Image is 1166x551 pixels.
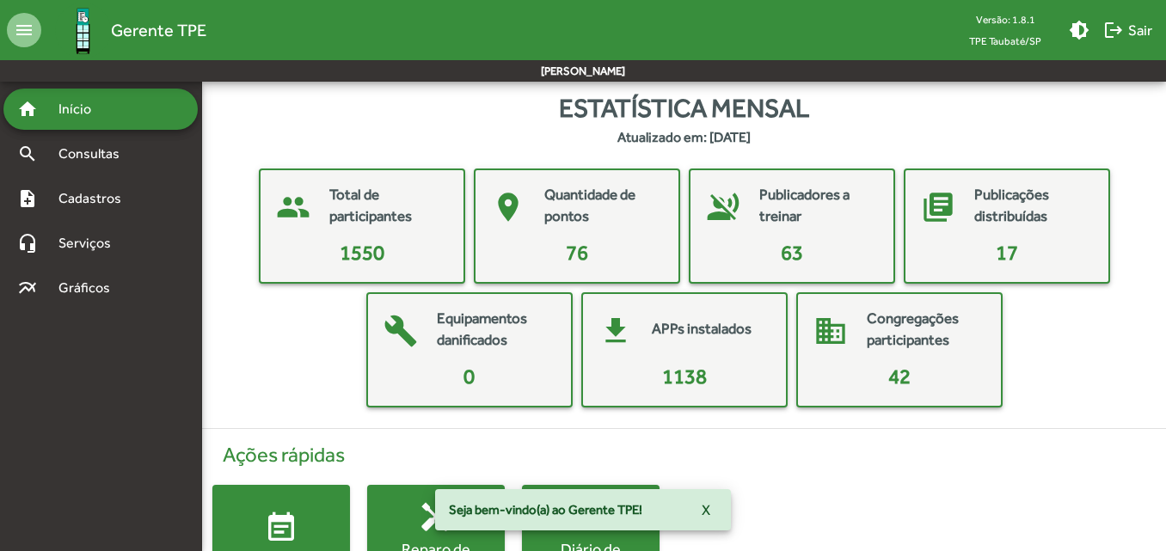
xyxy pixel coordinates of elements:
[974,184,1091,228] mat-card-title: Publicações distribuídas
[652,318,752,340] mat-card-title: APPs instalados
[267,181,319,233] mat-icon: people
[17,278,38,298] mat-icon: multiline_chart
[590,305,641,357] mat-icon: get_app
[340,241,384,264] span: 1550
[955,9,1055,30] div: Versão: 1.8.1
[697,181,749,233] mat-icon: voice_over_off
[375,305,427,357] mat-icon: build
[7,13,41,47] mat-icon: menu
[48,278,133,298] span: Gráficos
[17,188,38,209] mat-icon: note_add
[617,127,751,148] strong: Atualizado em: [DATE]
[1103,20,1124,40] mat-icon: logout
[688,494,724,525] button: X
[329,184,446,228] mat-card-title: Total de participantes
[55,3,111,58] img: Logo
[888,364,911,388] span: 42
[1103,15,1152,46] span: Sair
[17,233,38,254] mat-icon: headset_mic
[566,241,588,264] span: 76
[111,16,206,44] span: Gerente TPE
[1069,20,1089,40] mat-icon: brightness_medium
[17,144,38,164] mat-icon: search
[559,89,809,127] span: Estatística mensal
[17,99,38,119] mat-icon: home
[996,241,1018,264] span: 17
[264,511,298,545] mat-icon: event_note
[781,241,803,264] span: 63
[48,144,142,164] span: Consultas
[48,99,116,119] span: Início
[437,308,554,352] mat-card-title: Equipamentos danificados
[867,308,984,352] mat-card-title: Congregações participantes
[759,184,876,228] mat-card-title: Publicadores a treinar
[48,233,134,254] span: Serviços
[955,30,1055,52] span: TPE Taubaté/SP
[463,364,475,388] span: 0
[48,188,144,209] span: Cadastros
[482,181,534,233] mat-icon: place
[212,443,1156,468] h4: Ações rápidas
[41,3,206,58] a: Gerente TPE
[805,305,856,357] mat-icon: domain
[449,501,642,518] span: Seja bem-vindo(a) ao Gerente TPE!
[702,494,710,525] span: X
[912,181,964,233] mat-icon: library_books
[544,184,661,228] mat-card-title: Quantidade de pontos
[1096,15,1159,46] button: Sair
[662,364,707,388] span: 1138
